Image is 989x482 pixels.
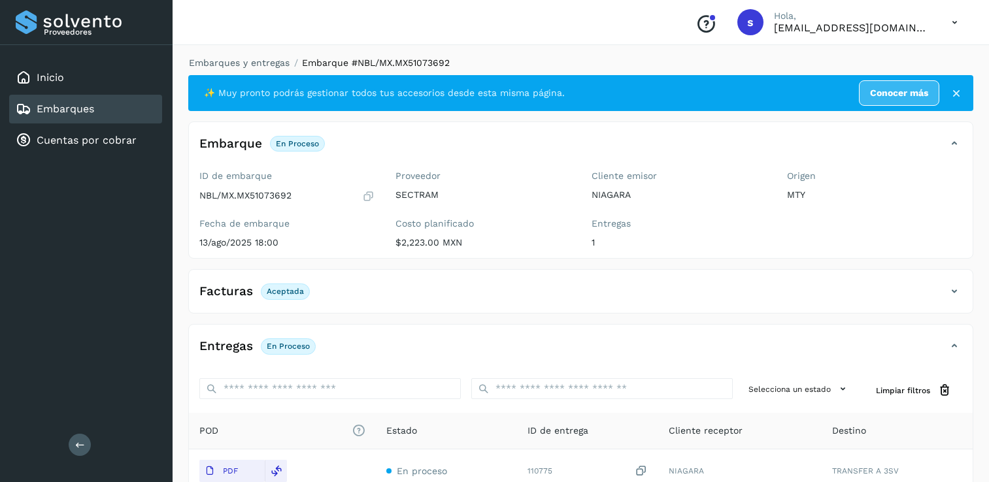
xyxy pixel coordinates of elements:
[528,424,588,438] span: ID de entrega
[199,170,375,182] label: ID de embarque
[787,189,962,201] p: MTY
[302,57,450,68] span: Embarque #NBL/MX.MX51073692
[44,27,157,37] p: Proveedores
[189,133,973,165] div: EmbarqueEn proceso
[592,218,767,229] label: Entregas
[386,424,417,438] span: Estado
[199,137,262,152] h4: Embarque
[204,86,565,100] span: ✨ Muy pronto podrás gestionar todos tus accesorios desde esta misma página.
[188,56,973,70] nav: breadcrumb
[859,80,939,106] a: Conocer más
[9,63,162,92] div: Inicio
[199,190,292,201] p: NBL/MX.MX51073692
[395,237,571,248] p: $2,223.00 MXN
[787,170,962,182] label: Origen
[223,466,238,475] p: PDF
[395,218,571,229] label: Costo planificado
[37,134,137,146] a: Cuentas por cobrar
[669,424,743,438] span: Cliente receptor
[876,385,930,396] span: Limpiar filtros
[199,424,365,438] span: POD
[37,103,94,115] a: Embarques
[9,126,162,155] div: Cuentas por cobrar
[865,378,962,402] button: Limpiar filtros
[774,10,931,22] p: Hola,
[199,284,253,299] h4: Facturas
[199,218,375,229] label: Fecha de embarque
[774,22,931,34] p: sectram23@gmail.com
[528,464,648,478] div: 110775
[592,237,767,248] p: 1
[832,424,866,438] span: Destino
[395,170,571,182] label: Proveedor
[592,170,767,182] label: Cliente emisor
[189,335,973,368] div: EntregasEn proceso
[37,71,64,84] a: Inicio
[743,378,855,400] button: Selecciona un estado
[265,460,287,482] div: Reemplazar POD
[199,339,253,354] h4: Entregas
[395,189,571,201] p: SECTRAM
[9,95,162,123] div: Embarques
[276,139,319,148] p: En proceso
[267,342,310,351] p: En proceso
[199,460,265,482] button: PDF
[267,287,304,296] p: Aceptada
[189,57,290,68] a: Embarques y entregas
[189,280,973,313] div: FacturasAceptada
[592,189,767,201] p: NIAGARA
[397,466,447,476] span: En proceso
[199,237,375,248] p: 13/ago/2025 18:00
